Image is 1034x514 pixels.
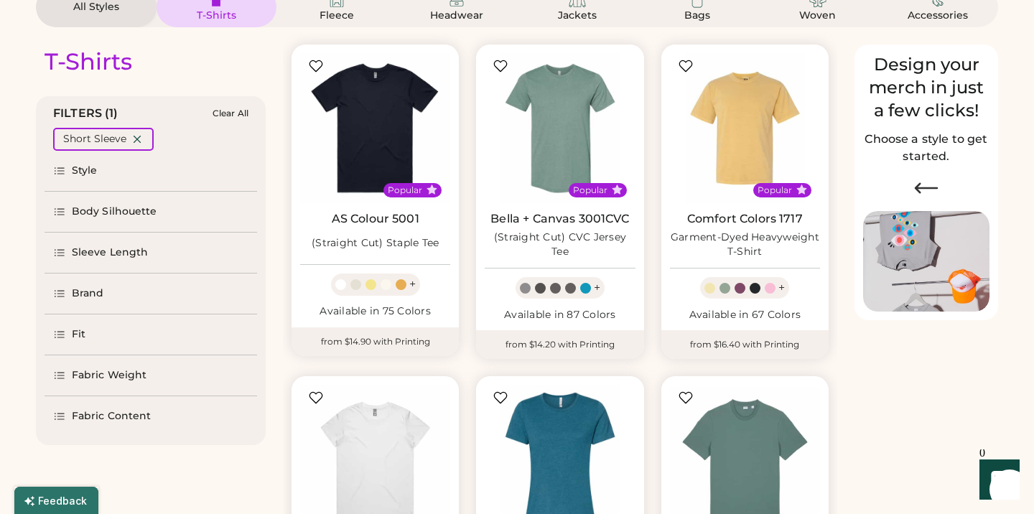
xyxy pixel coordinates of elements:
[300,304,450,319] div: Available in 75 Colors
[786,9,850,23] div: Woven
[72,409,151,424] div: Fabric Content
[485,308,635,322] div: Available in 87 Colors
[300,53,450,203] img: AS Colour 5001 (Straight Cut) Staple Tee
[670,230,820,259] div: Garment-Dyed Heavyweight T-Shirt
[72,246,148,260] div: Sleeve Length
[45,47,132,76] div: T-Shirts
[72,286,104,301] div: Brand
[427,184,437,195] button: Popular Style
[424,9,489,23] div: Headwear
[63,132,126,146] div: Short Sleeve
[905,9,970,23] div: Accessories
[53,105,118,122] div: FILTERS (1)
[665,9,730,23] div: Bags
[863,131,989,165] h2: Choose a style to get started.
[304,9,369,23] div: Fleece
[545,9,610,23] div: Jackets
[863,211,989,312] img: Image of Lisa Congdon Eye Print on T-Shirt and Hat
[490,212,629,226] a: Bella + Canvas 3001CVC
[485,230,635,259] div: (Straight Cut) CVC Jersey Tee
[409,276,416,292] div: +
[612,184,623,195] button: Popular Style
[670,53,820,203] img: Comfort Colors 1717 Garment-Dyed Heavyweight T-Shirt
[485,53,635,203] img: BELLA + CANVAS 3001CVC (Straight Cut) CVC Jersey Tee
[670,308,820,322] div: Available in 67 Colors
[687,212,803,226] a: Comfort Colors 1717
[312,236,439,251] div: (Straight Cut) Staple Tee
[72,368,146,383] div: Fabric Weight
[388,184,422,196] div: Popular
[72,327,85,342] div: Fit
[966,449,1028,511] iframe: Front Chat
[661,330,829,359] div: from $16.40 with Printing
[573,184,607,196] div: Popular
[72,164,98,178] div: Style
[796,184,807,195] button: Popular Style
[292,327,459,356] div: from $14.90 with Printing
[594,280,600,296] div: +
[863,53,989,122] div: Design your merch in just a few clicks!
[72,205,157,219] div: Body Silhouette
[184,9,248,23] div: T-Shirts
[213,108,248,118] div: Clear All
[332,212,419,226] a: AS Colour 5001
[778,280,785,296] div: +
[758,184,792,196] div: Popular
[476,330,643,359] div: from $14.20 with Printing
